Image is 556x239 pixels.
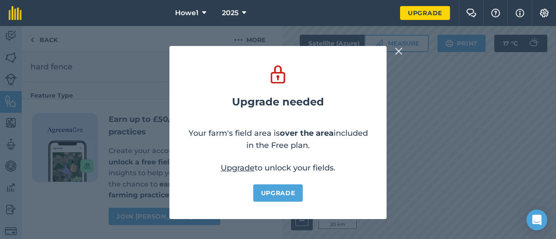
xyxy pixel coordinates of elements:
img: svg+xml;base64,PHN2ZyB4bWxucz0iaHR0cDovL3d3dy53My5vcmcvMjAwMC9zdmciIHdpZHRoPSIyMiIgaGVpZ2h0PSIzMC... [395,46,403,56]
h2: Upgrade needed [232,96,324,108]
p: to unlock your fields. [221,162,335,174]
span: 2025 [222,8,238,18]
span: Howe1 [175,8,199,18]
img: A cog icon [539,9,549,17]
img: Two speech bubbles overlapping with the left bubble in the forefront [466,9,477,17]
a: Upgrade [253,184,303,202]
img: A question mark icon [490,9,501,17]
div: Open Intercom Messenger [526,210,547,230]
img: svg+xml;base64,PHN2ZyB4bWxucz0iaHR0cDovL3d3dy53My5vcmcvMjAwMC9zdmciIHdpZHRoPSIxNyIgaGVpZ2h0PSIxNy... [516,8,524,18]
p: Your farm's field area is included in the Free plan. [187,127,369,151]
a: Upgrade [400,6,450,20]
a: Upgrade [221,163,255,173]
strong: over the area [280,128,334,138]
img: fieldmargin Logo [9,6,22,20]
